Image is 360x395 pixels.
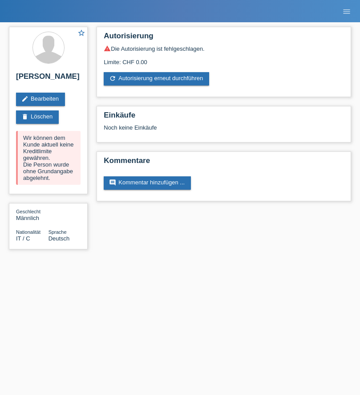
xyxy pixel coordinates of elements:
[16,72,81,86] h2: [PERSON_NAME]
[49,229,67,235] span: Sprache
[104,124,344,138] div: Noch keine Einkäufe
[16,131,81,185] div: Wir können dem Kunde aktuell keine Kreditlimite gewähren. Die Person wurde ohne Grundangabe abgel...
[21,95,28,102] i: edit
[109,179,116,186] i: comment
[338,8,356,14] a: menu
[104,32,344,45] h2: Autorisierung
[109,75,116,82] i: refresh
[16,110,59,124] a: deleteLöschen
[21,113,28,120] i: delete
[104,111,344,124] h2: Einkäufe
[104,45,111,52] i: warning
[77,29,85,38] a: star_border
[104,72,209,86] a: refreshAutorisierung erneut durchführen
[16,208,49,221] div: Männlich
[16,93,65,106] a: editBearbeiten
[104,156,344,170] h2: Kommentare
[16,209,40,214] span: Geschlecht
[104,52,344,65] div: Limite: CHF 0.00
[16,235,30,242] span: Italien / C / 29.04.2021
[77,29,85,37] i: star_border
[104,45,344,52] div: Die Autorisierung ist fehlgeschlagen.
[342,7,351,16] i: menu
[104,176,191,190] a: commentKommentar hinzufügen ...
[16,229,40,235] span: Nationalität
[49,235,70,242] span: Deutsch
